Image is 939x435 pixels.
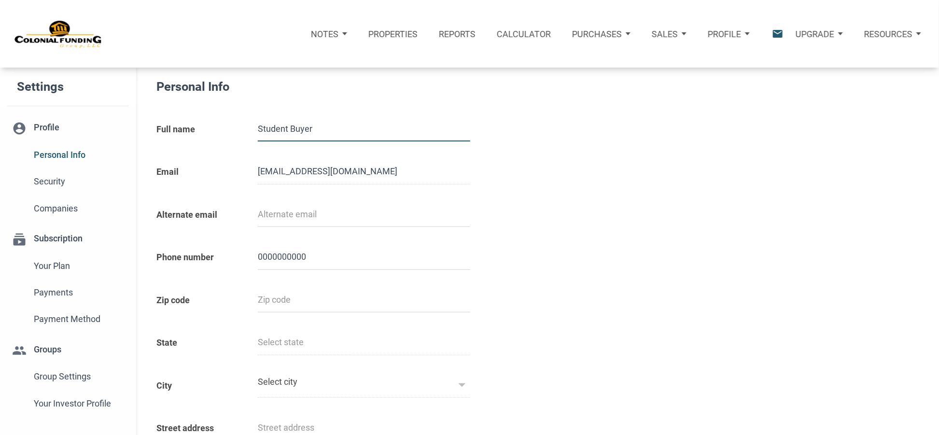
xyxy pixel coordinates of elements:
[697,13,760,55] a: Profile
[7,306,129,333] a: Payment Method
[150,363,247,406] label: City
[34,395,125,412] span: Your Investor Profile
[258,158,470,184] input: Email
[7,364,129,390] a: Group Settings
[34,310,125,328] span: Payment Method
[7,279,129,306] a: Payments
[785,13,854,55] a: Upgrade
[258,244,470,270] input: Phone number
[157,77,544,97] h5: Personal Info
[258,286,470,312] input: Zip code
[258,329,470,355] input: Select state
[761,13,785,55] button: email
[796,29,834,39] p: Upgrade
[572,29,622,39] p: Purchases
[150,277,247,320] label: Zip code
[34,146,125,164] span: Personal Info
[34,200,125,217] span: Companies
[300,13,358,55] a: Notes
[7,195,129,222] a: Companies
[708,29,741,39] p: Profile
[17,75,136,99] h5: Settings
[358,13,428,55] a: Properties
[785,16,854,51] button: Upgrade
[7,390,129,417] a: Your Investor Profile
[641,16,697,51] button: Sales
[652,29,678,39] p: Sales
[150,192,247,235] label: Alternate email
[486,13,561,55] a: Calculator
[258,115,470,141] input: Full name
[7,253,129,279] a: Your plan
[150,149,247,192] label: Email
[864,29,912,39] p: Resources
[854,16,932,51] button: Resources
[439,29,476,39] p: Reports
[34,284,125,301] span: Payments
[771,28,784,41] i: email
[311,29,338,39] p: Notes
[561,16,641,51] button: Purchases
[854,13,932,55] a: Resources
[561,13,641,55] a: Purchases
[150,320,247,363] label: State
[34,173,125,190] span: Security
[7,168,129,195] a: Security
[300,16,358,51] button: Notes
[641,13,697,55] a: Sales
[7,141,129,168] a: Personal Info
[497,29,551,39] p: Calculator
[150,234,247,277] label: Phone number
[428,13,486,55] button: Reports
[150,106,247,149] label: Full name
[368,29,418,39] p: Properties
[697,16,760,51] button: Profile
[34,368,125,385] span: Group Settings
[14,19,102,49] img: NoteUnlimited
[34,257,125,275] span: Your plan
[258,201,470,227] input: Alternate email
